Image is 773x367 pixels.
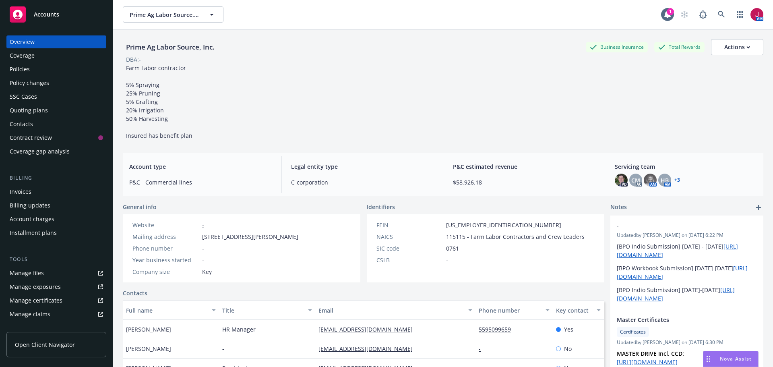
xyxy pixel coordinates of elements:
[10,267,44,280] div: Manage files
[222,306,303,315] div: Title
[6,185,106,198] a: Invoices
[620,328,646,336] span: Certificates
[446,256,448,264] span: -
[126,64,192,139] span: Farm Labor contractor 5% Spraying 25% Pruning 5% Grafting 20% Irrigation 50% Harvesting Insured h...
[6,131,106,144] a: Contract review
[6,49,106,62] a: Coverage
[129,178,271,187] span: P&C - Commercial lines
[10,213,54,226] div: Account charges
[617,286,757,303] p: [BPO Indio Submission] [DATE]-[DATE]
[10,131,52,144] div: Contract review
[6,308,106,321] a: Manage claims
[6,255,106,263] div: Tools
[10,185,31,198] div: Invoices
[610,216,763,309] div: -Updatedby [PERSON_NAME] on [DATE] 6:22 PM[BPO Indio Submission] [DATE] - [DATE][URL][DOMAIN_NAME...
[10,90,37,103] div: SSC Cases
[667,8,674,15] div: 1
[318,306,463,315] div: Email
[453,162,595,171] span: P&C estimated revenue
[10,118,33,131] div: Contacts
[446,221,561,229] span: [US_EMPLOYER_IDENTIFICATION_NUMBER]
[202,256,204,264] span: -
[132,221,199,229] div: Website
[6,77,106,89] a: Policy changes
[479,306,540,315] div: Phone number
[6,294,106,307] a: Manage certificates
[453,178,595,187] span: $58,926.18
[10,104,48,117] div: Quoting plans
[674,178,680,182] a: +3
[617,232,757,239] span: Updated by [PERSON_NAME] on [DATE] 6:22 PM
[556,306,592,315] div: Key contact
[610,203,627,212] span: Notes
[631,176,640,185] span: CM
[291,178,433,187] span: C-corporation
[10,77,49,89] div: Policy changes
[750,8,763,21] img: photo
[732,6,748,23] a: Switch app
[617,358,678,366] a: [URL][DOMAIN_NAME]
[130,10,199,19] span: Prime Ag Labor Source, Inc.
[6,145,106,158] a: Coverage gap analysis
[291,162,433,171] span: Legal entity type
[222,325,256,334] span: HR Manager
[475,301,552,320] button: Phone number
[34,11,59,18] span: Accounts
[6,63,106,76] a: Policies
[123,289,147,297] a: Contacts
[617,264,757,281] p: [BPO Workbook Submission] [DATE]-[DATE]
[132,267,199,276] div: Company size
[10,294,62,307] div: Manage certificates
[10,308,50,321] div: Manage claims
[10,199,50,212] div: Billing updates
[644,174,657,187] img: photo
[10,321,48,334] div: Manage BORs
[553,301,604,320] button: Key contact
[10,63,30,76] div: Policies
[10,49,35,62] div: Coverage
[615,174,628,187] img: photo
[754,203,763,212] a: add
[720,355,752,362] span: Nova Assist
[6,104,106,117] a: Quoting plans
[711,39,763,55] button: Actions
[6,226,106,239] a: Installment plans
[126,325,171,334] span: [PERSON_NAME]
[376,244,443,253] div: SIC code
[564,325,573,334] span: Yes
[479,326,517,333] a: 5595099659
[123,42,218,52] div: Prime Ag Labor Source, Inc.
[446,244,459,253] span: 0761
[703,351,713,367] div: Drag to move
[126,306,207,315] div: Full name
[132,244,199,253] div: Phone number
[6,90,106,103] a: SSC Cases
[129,162,271,171] span: Account type
[617,315,736,324] span: Master Certificates
[376,256,443,264] div: CSLB
[695,6,711,23] a: Report a Bug
[123,6,223,23] button: Prime Ag Labor Source, Inc.
[376,232,443,241] div: NAICS
[586,42,648,52] div: Business Insurance
[6,174,106,182] div: Billing
[703,351,759,367] button: Nova Assist
[10,280,61,293] div: Manage exposures
[617,242,757,259] p: [BPO Indio Submission] [DATE] - [DATE]
[15,340,75,349] span: Open Client Navigator
[202,221,204,229] a: -
[724,39,750,55] div: Actions
[132,256,199,264] div: Year business started
[132,232,199,241] div: Mailing address
[6,3,106,26] a: Accounts
[123,203,157,211] span: General info
[123,301,219,320] button: Full name
[6,199,106,212] a: Billing updates
[654,42,705,52] div: Total Rewards
[126,55,141,64] div: DBA: -
[202,244,204,253] span: -
[6,213,106,226] a: Account charges
[202,232,298,241] span: [STREET_ADDRESS][PERSON_NAME]
[446,232,585,241] span: 115115 - Farm Labor Contractors and Crew Leaders
[661,176,669,185] span: HB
